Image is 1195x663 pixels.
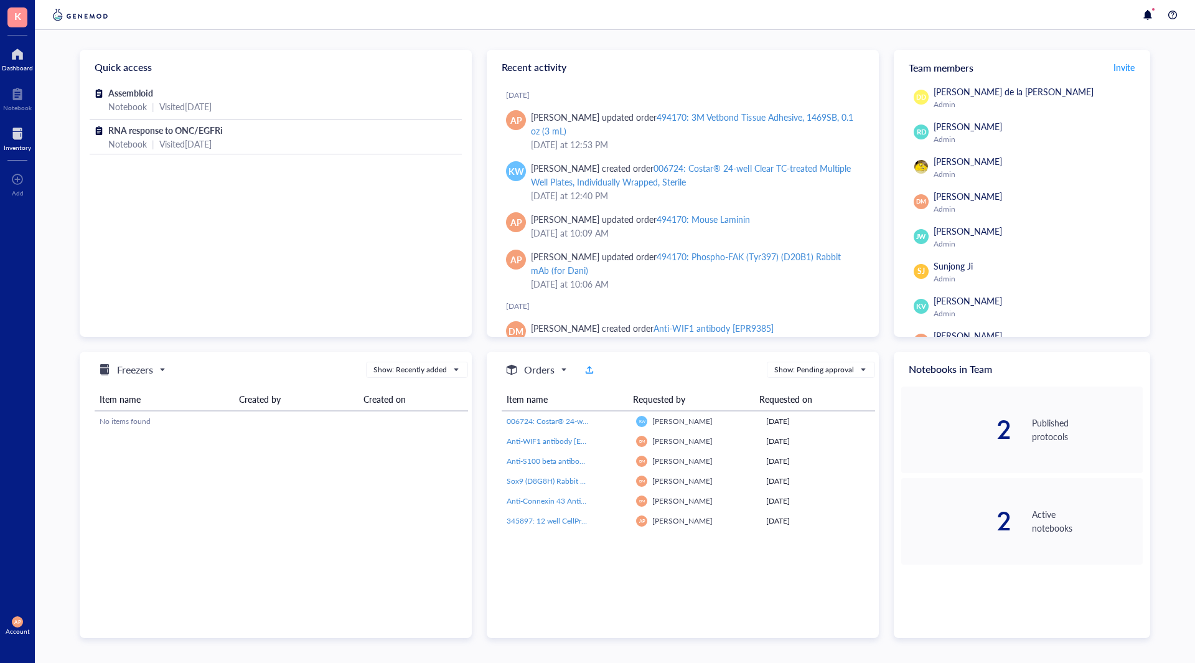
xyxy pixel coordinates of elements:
[934,134,1138,144] div: Admin
[507,496,626,507] a: Anti-Connexin 43 Antibody
[652,515,713,526] span: [PERSON_NAME]
[916,127,926,138] span: RD
[497,105,869,156] a: AP[PERSON_NAME] updated order494170: 3M Vetbond Tissue Adhesive, 1469SB, 0.1 oz (3 mL)[DATE] at 1...
[507,496,597,506] span: Anti-Connexin 43 Antibody
[234,388,358,411] th: Created by
[917,336,926,347] span: AP
[628,388,754,411] th: Requested by
[1113,61,1135,73] span: Invite
[152,100,154,113] div: |
[507,456,626,467] a: Anti-S100 beta antibody [EP1576Y] - [MEDICAL_DATA] Marker
[510,215,522,229] span: AP
[358,388,468,411] th: Created on
[508,164,524,178] span: KW
[531,250,841,276] div: 494170: Phospho-FAK (Tyr397) (D20B1) Rabbit mAb (for Dani)
[502,388,628,411] th: Item name
[497,316,869,354] a: DM[PERSON_NAME] created orderAnti-WIF1 antibody [EPR9385][DATE] at 6:27 PM
[531,277,859,291] div: [DATE] at 10:06 AM
[507,515,626,527] a: 345897: 12 well CellPro™ Cell Culture Plates with Lids, Flat Bottom, Sterile
[152,137,154,151] div: |
[652,456,713,466] span: [PERSON_NAME]
[934,294,1002,307] span: [PERSON_NAME]
[507,416,626,427] a: 006724: Costar® 24-well Clear TC-treated Multiple Well Plates, Individually Wrapped, Sterile
[766,476,870,487] div: [DATE]
[14,619,21,624] span: AP
[894,352,1150,387] div: Notebooks in Team
[652,436,713,446] span: [PERSON_NAME]
[531,189,859,202] div: [DATE] at 12:40 PM
[652,496,713,506] span: [PERSON_NAME]
[766,456,870,467] div: [DATE]
[1032,507,1143,535] div: Active notebooks
[639,518,645,524] span: AP
[1032,416,1143,443] div: Published protocols
[2,64,33,72] div: Dashboard
[497,207,869,245] a: AP[PERSON_NAME] updated order494170: Mouse Laminin[DATE] at 10:09 AM
[766,515,870,527] div: [DATE]
[652,416,713,426] span: [PERSON_NAME]
[507,515,751,526] span: 345897: 12 well CellPro™ Cell Culture Plates with Lids, Flat Bottom, Sterile
[507,476,626,487] a: Sox9 (D8G8H) Rabbit mAb
[4,124,31,151] a: Inventory
[497,156,869,207] a: KW[PERSON_NAME] created order006724: Costar® 24-well Clear TC-treated Multiple Well Plates, Indiv...
[12,189,24,197] div: Add
[108,137,147,151] div: Notebook
[639,439,645,443] span: DM
[917,266,925,277] span: SJ
[159,137,212,151] div: Visited [DATE]
[108,124,223,136] span: RNA response to ONC/EGFRi
[934,155,1002,167] span: [PERSON_NAME]
[50,7,111,22] img: genemod-logo
[117,362,153,377] h5: Freezers
[934,169,1138,179] div: Admin
[507,476,596,486] span: Sox9 (D8G8H) Rabbit mAb
[531,161,859,189] div: [PERSON_NAME] created order
[916,197,926,206] span: DM
[766,436,870,447] div: [DATE]
[766,496,870,507] div: [DATE]
[639,419,645,423] span: KW
[934,329,1002,342] span: [PERSON_NAME]
[531,250,859,277] div: [PERSON_NAME] updated order
[95,388,234,411] th: Item name
[531,110,859,138] div: [PERSON_NAME] updated order
[159,100,212,113] div: Visited [DATE]
[934,274,1138,284] div: Admin
[916,232,926,242] span: JW
[487,50,879,85] div: Recent activity
[652,476,713,486] span: [PERSON_NAME]
[2,44,33,72] a: Dashboard
[506,301,869,311] div: [DATE]
[531,226,859,240] div: [DATE] at 10:09 AM
[510,253,522,266] span: AP
[766,416,870,427] div: [DATE]
[639,499,645,503] span: DM
[934,204,1138,214] div: Admin
[914,160,928,174] img: da48f3c6-a43e-4a2d-aade-5eac0d93827f.jpeg
[6,628,30,635] div: Account
[506,90,869,100] div: [DATE]
[934,100,1138,110] div: Admin
[4,144,31,151] div: Inventory
[531,138,859,151] div: [DATE] at 12:53 PM
[507,436,626,447] a: Anti-WIF1 antibody [EPR9385]
[108,87,153,99] span: Assembloid
[901,509,1012,534] div: 2
[108,100,147,113] div: Notebook
[510,113,522,127] span: AP
[639,479,645,483] span: DM
[531,212,751,226] div: [PERSON_NAME] updated order
[531,111,853,137] div: 494170: 3M Vetbond Tissue Adhesive, 1469SB, 0.1 oz (3 mL)
[3,84,32,111] a: Notebook
[524,362,555,377] h5: Orders
[3,104,32,111] div: Notebook
[916,92,926,102] span: DD
[1113,57,1135,77] button: Invite
[901,417,1012,442] div: 2
[934,225,1002,237] span: [PERSON_NAME]
[916,301,926,312] span: KV
[934,309,1138,319] div: Admin
[934,190,1002,202] span: [PERSON_NAME]
[934,120,1002,133] span: [PERSON_NAME]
